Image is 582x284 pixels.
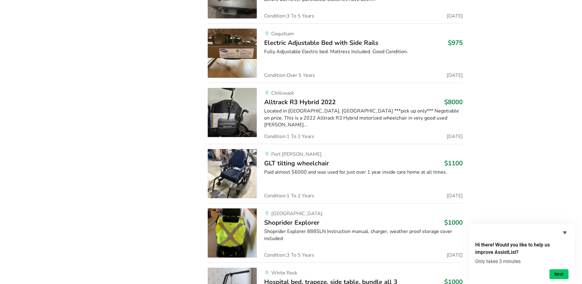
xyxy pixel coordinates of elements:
[444,98,463,106] h3: $8000
[271,30,294,37] span: Coquitlam
[264,98,336,106] span: Alltrack R3 Hybrid 2022
[208,88,257,137] img: mobility-alltrack r3 hybrid 2022
[264,38,378,47] span: Electric Adjustable Bed with Side Rails
[264,218,319,227] span: Shoprider Explorer
[208,208,257,258] img: mobility-shoprider explorer
[475,241,569,256] h2: Hi there! Would you like to help us improve AssistList?
[264,108,463,129] div: Located in [GEOGRAPHIC_DATA], [GEOGRAPHIC_DATA] ***pick up only*** Negotiable on price. This is a...
[444,159,463,167] h3: $1100
[208,83,463,144] a: mobility-alltrack r3 hybrid 2022ChilliwackAlltrack R3 Hybrid 2022$8000Located in [GEOGRAPHIC_DATA...
[561,229,569,236] button: Hide survey
[447,73,463,78] span: [DATE]
[264,14,314,18] span: Condition: 3 To 5 Years
[208,144,463,203] a: mobility-glt tilting wheelchair Port [PERSON_NAME]GLT tilting wheelchair$1100Paid almost $6000 an...
[264,193,314,198] span: Condition: 1 To 2 Years
[264,159,329,168] span: GLT tilting wheelchair
[475,258,569,264] p: Only takes 3 minutes
[208,29,257,78] img: bedroom equipment-electric adjustable bed with side rails
[264,134,314,139] span: Condition: 1 To 2 Years
[208,23,463,83] a: bedroom equipment-electric adjustable bed with side railsCoquitlamElectric Adjustable Bed with Si...
[447,14,463,18] span: [DATE]
[264,169,463,176] div: Paid almost $6000 and was used for just over 1 year inside care home at all times.
[447,253,463,258] span: [DATE]
[264,48,463,55] div: Fully Adjustable Electric bed. Mattress Included. Good Condition.
[264,228,463,242] div: Shoprider Explorer 888SLN Instruction manual, charger, weather proof storage cover included
[264,73,315,78] span: Condition: Over 5 Years
[447,193,463,198] span: [DATE]
[271,210,322,217] span: [GEOGRAPHIC_DATA]
[475,229,569,279] div: Hi there! Would you like to help us improve AssistList?
[549,269,569,279] button: Next question
[271,90,294,97] span: Chilliwack
[447,134,463,139] span: [DATE]
[448,39,463,47] h3: $975
[208,203,463,262] a: mobility-shoprider explorer[GEOGRAPHIC_DATA]Shoprider Explorer$1000Shoprider Explorer 888SLN Inst...
[271,270,297,276] span: White Rock
[271,151,322,158] span: Port [PERSON_NAME]
[444,219,463,227] h3: $1000
[208,149,257,198] img: mobility-glt tilting wheelchair
[264,253,314,258] span: Condition: 3 To 5 Years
